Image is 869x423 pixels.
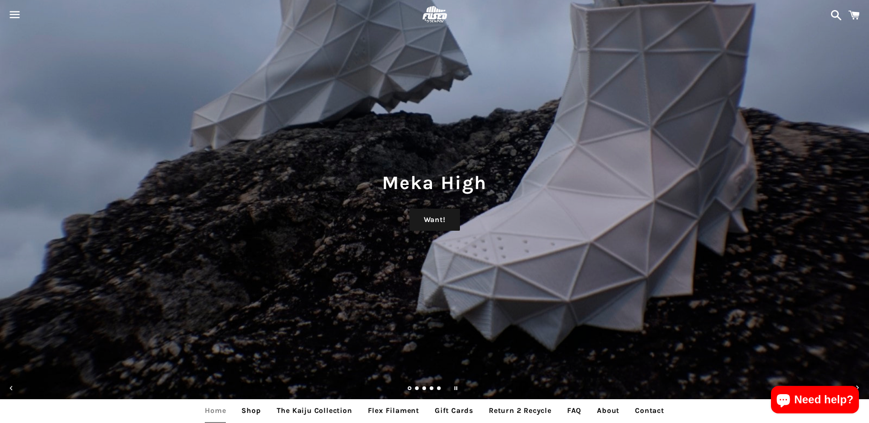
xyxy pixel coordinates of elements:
[9,169,860,196] h1: Meka High
[560,399,588,422] a: FAQ
[422,387,427,391] a: Load slide 3
[590,399,626,422] a: About
[198,399,233,422] a: Home
[847,378,868,398] button: Next slide
[1,378,22,398] button: Previous slide
[482,399,558,422] a: Return 2 Recycle
[415,387,420,391] a: Load slide 2
[235,399,268,422] a: Shop
[437,387,442,391] a: Load slide 5
[408,387,412,391] a: Slide 1, current
[270,399,359,422] a: The Kaiju Collection
[628,399,671,422] a: Contact
[430,387,434,391] a: Load slide 4
[768,386,862,416] inbox-online-store-chat: Shopify online store chat
[446,378,466,398] button: Pause slideshow
[361,399,426,422] a: Flex Filament
[428,399,480,422] a: Gift Cards
[410,209,460,231] a: Want!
